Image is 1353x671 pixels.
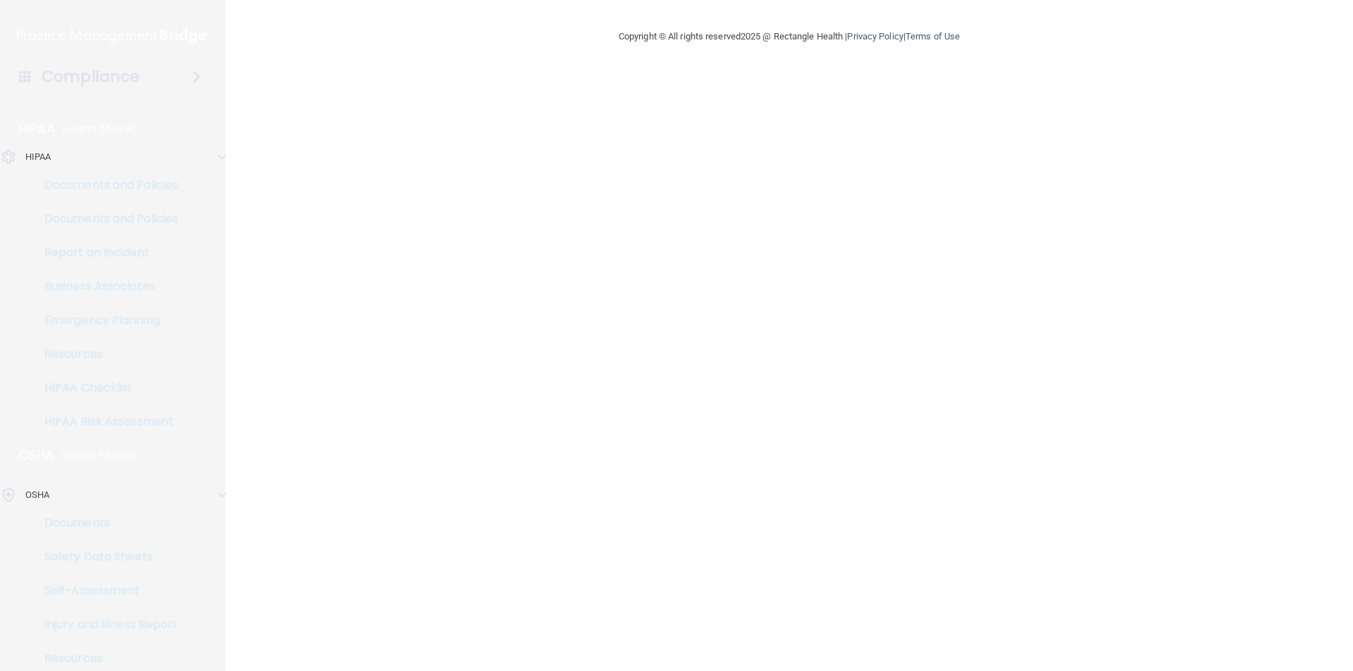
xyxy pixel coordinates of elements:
[9,212,202,226] p: Documents and Policies
[906,31,960,42] a: Terms of Use
[9,651,202,665] p: Resources
[9,178,202,192] p: Documents and Policies
[25,149,51,165] p: HIPAA
[9,550,202,564] p: Safety Data Sheets
[17,22,209,50] img: PMB logo
[9,280,202,294] p: Business Associates
[9,347,202,361] p: Resources
[532,14,1046,59] div: Copyright © All rights reserved 2025 @ Rectangle Health | |
[9,584,202,598] p: Self-Assessment
[847,31,903,42] a: Privacy Policy
[19,120,55,137] p: HIPAA
[9,381,202,395] p: HIPAA Checklist
[9,313,202,327] p: Emergency Planning
[62,120,137,137] p: Learn More!
[9,516,202,530] p: Documents
[25,487,49,503] p: OSHA
[61,447,136,464] p: Learn More!
[42,67,140,87] h4: Compliance
[9,617,202,632] p: Injury and Illness Report
[9,246,202,260] p: Report an Incident
[9,415,202,429] p: HIPAA Risk Assessment
[19,447,54,464] p: OSHA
